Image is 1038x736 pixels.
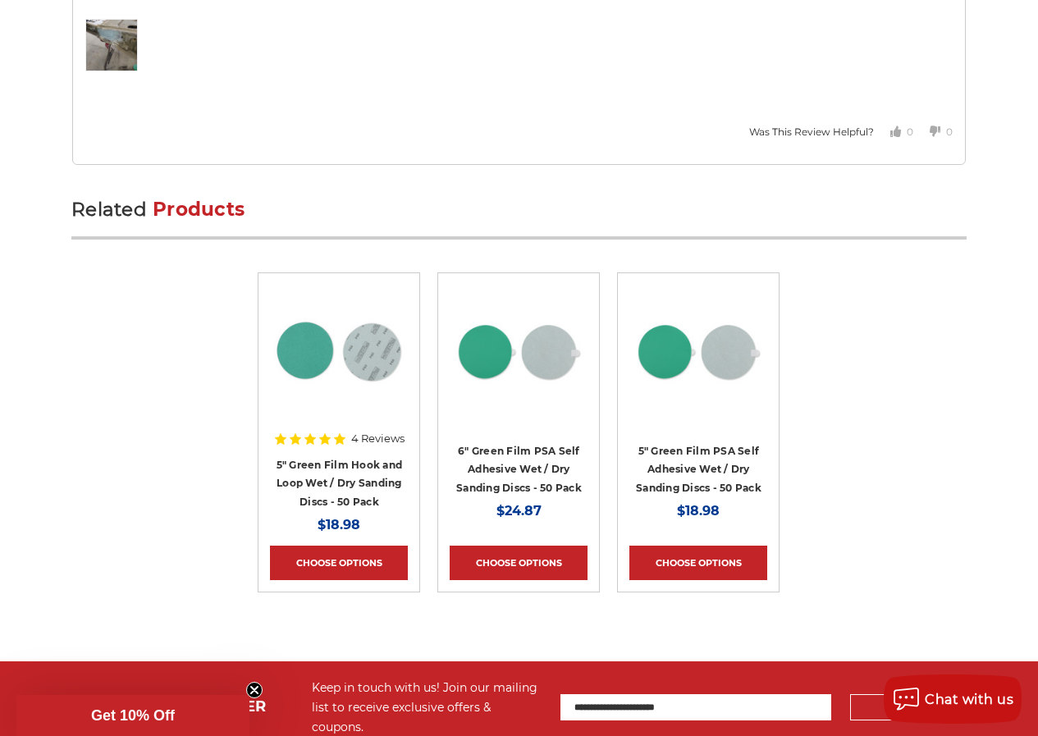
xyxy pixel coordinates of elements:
span: Get 10% Off [91,707,175,724]
a: 5" Green Film PSA Self Adhesive Wet / Dry Sanding Discs - 50 Pack [636,445,761,494]
img: 5-inch 80-grit durable green film PSA disc for grinding and paint removal on coated surfaces [633,285,764,416]
span: Related [71,198,147,221]
a: Side-by-side 5-inch green film hook and loop sanding disc p60 grit and loop back [270,285,408,423]
span: $18.98 [318,517,360,533]
img: Review Image [86,20,137,71]
a: 5" Green Film Hook and Loop Wet / Dry Sanding Discs - 50 Pack [277,459,403,508]
button: Votes Up [874,112,913,152]
span: $18.98 [677,503,720,519]
button: Close teaser [246,682,263,698]
button: Chat with us [884,674,1022,724]
span: 4 Reviews [351,433,405,444]
a: Choose Options [450,546,588,580]
a: 6-inch 600-grit green film PSA disc with green polyester film backing for metal grinding and bare... [450,285,588,423]
img: Side-by-side 5-inch green film hook and loop sanding disc p60 grit and loop back [273,285,405,416]
a: 5-inch 80-grit durable green film PSA disc for grinding and paint removal on coated surfaces [629,285,767,423]
span: 0 [946,126,953,138]
span: Chat with us [925,692,1013,707]
span: $24.87 [496,503,542,519]
a: Choose Options [270,546,408,580]
span: Products [153,198,245,221]
a: Choose Options [629,546,767,580]
a: 6" Green Film PSA Self Adhesive Wet / Dry Sanding Discs - 50 Pack [456,445,582,494]
div: Was This Review Helpful? [749,125,874,139]
div: Get 10% OffClose teaser [16,695,249,736]
button: Votes Down [913,112,953,152]
img: 6-inch 600-grit green film PSA disc with green polyester film backing for metal grinding and bare... [453,285,584,416]
span: 0 [907,126,913,138]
